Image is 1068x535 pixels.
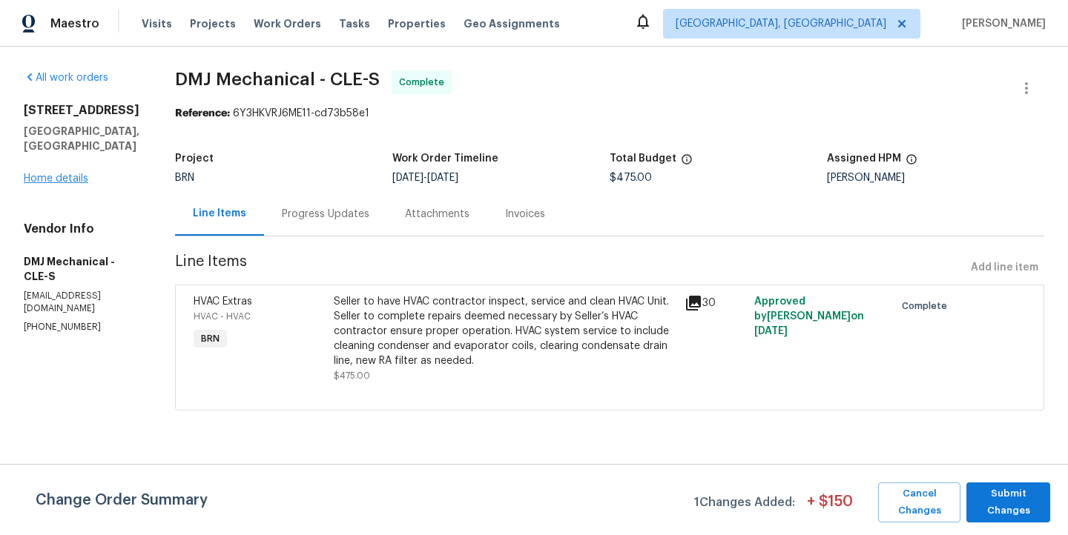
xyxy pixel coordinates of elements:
[388,16,446,31] span: Properties
[24,124,139,153] h5: [GEOGRAPHIC_DATA], [GEOGRAPHIC_DATA]
[190,16,236,31] span: Projects
[195,331,225,346] span: BRN
[175,254,965,282] span: Line Items
[282,207,369,222] div: Progress Updates
[754,326,788,336] span: [DATE]
[50,16,99,31] span: Maestro
[827,173,1044,183] div: [PERSON_NAME]
[464,16,560,31] span: Geo Assignments
[142,16,172,31] span: Visits
[334,294,676,368] div: Seller to have HVAC contractor inspect, service and clean HVAC Unit. Seller to complete repairs d...
[24,222,139,236] h4: Vendor Info
[24,103,139,118] h2: [STREET_ADDRESS]
[392,153,498,164] h5: Work Order Timeline
[427,173,458,183] span: [DATE]
[505,207,545,222] div: Invoices
[334,371,370,380] span: $475.00
[194,312,251,321] span: HVAC - HVAC
[956,16,1046,31] span: [PERSON_NAME]
[24,290,139,315] p: [EMAIL_ADDRESS][DOMAIN_NAME]
[24,254,139,284] h5: DMJ Mechanical - CLE-S
[754,296,864,336] span: Approved by [PERSON_NAME] on
[24,73,108,83] a: All work orders
[392,173,458,183] span: -
[681,153,693,173] span: The total cost of line items that have been proposed by Opendoor. This sum includes line items th...
[175,153,214,164] h5: Project
[906,153,917,173] span: The hpm assigned to this work order.
[610,173,652,183] span: $475.00
[610,153,676,164] h5: Total Budget
[24,173,88,184] a: Home details
[399,75,450,90] span: Complete
[827,153,901,164] h5: Assigned HPM
[902,299,953,313] span: Complete
[194,296,252,307] span: HVAC Extras
[175,173,194,183] span: BRN
[676,16,886,31] span: [GEOGRAPHIC_DATA], [GEOGRAPHIC_DATA]
[175,108,230,119] b: Reference:
[685,294,745,312] div: 30
[175,70,380,88] span: DMJ Mechanical - CLE-S
[405,207,469,222] div: Attachments
[254,16,321,31] span: Work Orders
[24,321,139,333] p: [PHONE_NUMBER]
[193,206,246,221] div: Line Items
[339,19,370,29] span: Tasks
[392,173,423,183] span: [DATE]
[175,106,1044,121] div: 6Y3HKVRJ6ME11-cd73b58e1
